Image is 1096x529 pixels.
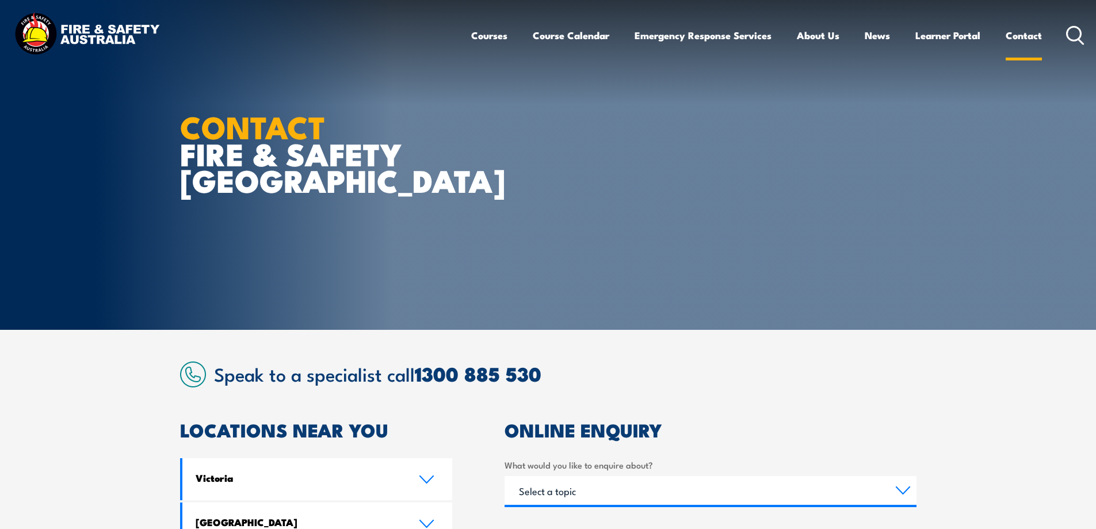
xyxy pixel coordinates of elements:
h2: ONLINE ENQUIRY [505,421,916,437]
a: Contact [1006,20,1042,51]
h4: [GEOGRAPHIC_DATA] [196,516,402,528]
a: Victoria [182,458,453,500]
a: Courses [471,20,507,51]
label: What would you like to enquire about? [505,458,916,471]
a: About Us [797,20,839,51]
a: Course Calendar [533,20,609,51]
h4: Victoria [196,471,402,484]
strong: CONTACT [180,102,326,150]
a: 1300 885 530 [415,358,541,389]
h2: LOCATIONS NEAR YOU [180,421,453,437]
a: Learner Portal [915,20,980,51]
a: News [865,20,890,51]
h1: FIRE & SAFETY [GEOGRAPHIC_DATA] [180,113,464,193]
a: Emergency Response Services [635,20,772,51]
h2: Speak to a specialist call [214,363,916,384]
